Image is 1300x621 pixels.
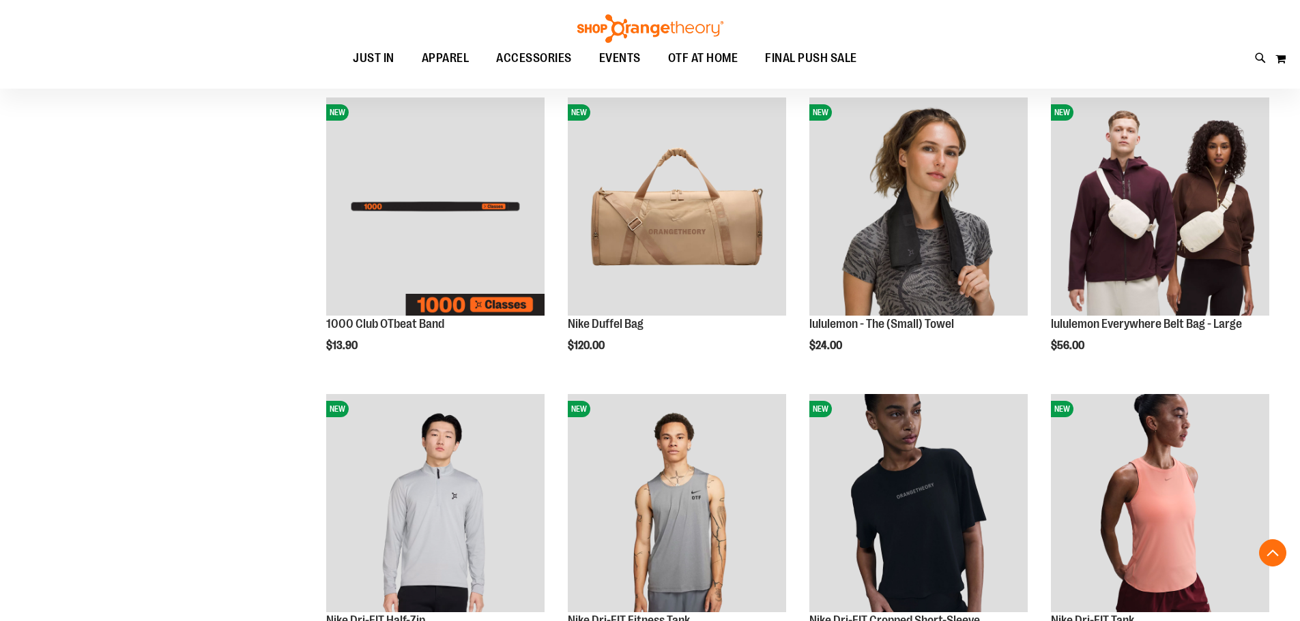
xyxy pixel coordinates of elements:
[568,317,644,331] a: Nike Duffel Bag
[1051,394,1269,612] img: Nike Dri-FIT Tank
[599,43,641,74] span: EVENTS
[496,43,572,74] span: ACCESSORIES
[809,97,1028,316] img: lululemon - The (Small) Towel
[326,97,545,316] img: Image of 1000 Club OTbeat Band
[568,97,786,316] img: Nike Duffel Bag
[326,394,545,612] img: Nike Dri-FIT Half-Zip
[326,401,349,417] span: NEW
[751,43,871,74] a: FINAL PUSH SALE
[809,97,1028,318] a: lululemon - The (Small) TowelNEW
[586,43,654,74] a: EVENTS
[326,97,545,318] a: Image of 1000 Club OTbeat BandNEW
[668,43,738,74] span: OTF AT HOME
[326,104,349,121] span: NEW
[422,43,470,74] span: APPAREL
[809,394,1028,614] a: Nike Dri-FIT Cropped Short-SleeveNEW
[568,394,786,612] img: Nike Dri-FIT Fitness Tank
[561,91,793,387] div: product
[1051,401,1073,417] span: NEW
[339,43,408,74] a: JUST IN
[575,14,725,43] img: Shop Orangetheory
[1051,317,1242,331] a: lululemon Everywhere Belt Bag - Large
[568,401,590,417] span: NEW
[326,339,360,352] span: $13.90
[1044,91,1276,387] div: product
[803,91,1035,387] div: product
[326,394,545,614] a: Nike Dri-FIT Half-ZipNEW
[568,97,786,318] a: Nike Duffel BagNEW
[809,339,844,352] span: $24.00
[568,394,786,614] a: Nike Dri-FIT Fitness TankNEW
[809,104,832,121] span: NEW
[353,43,394,74] span: JUST IN
[809,317,954,331] a: lululemon - The (Small) Towel
[1051,97,1269,316] img: lululemon Everywhere Belt Bag - Large
[1051,104,1073,121] span: NEW
[765,43,857,74] span: FINAL PUSH SALE
[482,43,586,74] a: ACCESSORIES
[1051,97,1269,318] a: lululemon Everywhere Belt Bag - LargeNEW
[1051,339,1086,352] span: $56.00
[326,317,444,331] a: 1000 Club OTbeat Band
[1051,394,1269,614] a: Nike Dri-FIT TankNEW
[568,104,590,121] span: NEW
[654,43,752,74] a: OTF AT HOME
[809,401,832,417] span: NEW
[568,339,607,352] span: $120.00
[408,43,483,74] a: APPAREL
[1259,539,1286,566] button: Back To Top
[319,91,551,380] div: product
[809,394,1028,612] img: Nike Dri-FIT Cropped Short-Sleeve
